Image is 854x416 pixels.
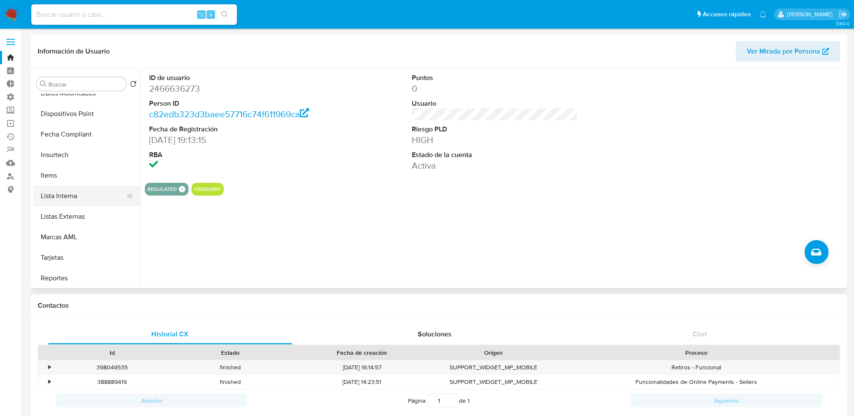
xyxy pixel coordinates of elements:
[149,73,316,83] dt: ID de usuario
[759,11,767,18] a: Notificaciones
[33,124,140,145] button: Fecha Compliant
[440,348,547,357] div: Origen
[559,348,834,357] div: Proceso
[787,10,836,18] p: mariana.bardanca@mercadolibre.com
[747,41,820,62] span: Ver Mirada por Persona
[38,47,110,56] h1: Información de Usuario
[412,99,578,108] dt: Usuario
[210,10,212,18] span: s
[839,10,848,19] a: Salir
[171,360,290,374] div: finished
[33,165,140,186] button: Items
[434,360,553,374] div: SUPPORT_WIDGET_MP_MOBILE
[434,375,553,389] div: SUPPORT_WIDGET_MP_MOBILE
[33,227,140,247] button: Marcas AML
[149,125,316,134] dt: Fecha de Registración
[53,375,171,389] div: 388889419
[149,83,316,95] dd: 2466636273
[152,329,189,339] span: Historial CX
[130,80,137,90] button: Volver al orden por defecto
[149,134,316,146] dd: [DATE] 19:13:15
[33,186,133,206] button: Lista Interna
[33,247,140,268] button: Tarjetas
[631,394,822,407] button: Siguiente
[31,9,237,20] input: Buscar usuario o caso...
[198,10,204,18] span: ⌥
[468,396,470,405] span: 1
[553,375,840,389] div: Funcionalidades de Online Payments - Sellers
[40,80,47,87] button: Buscar
[149,108,309,120] a: c82edb323d3baee57716c74f611969ca
[290,360,434,374] div: [DATE] 16:14:57
[412,160,578,172] dd: Activa
[48,378,51,386] div: •
[692,329,707,339] span: Chat
[33,268,140,288] button: Reportes
[38,301,840,310] h1: Contactos
[33,104,140,124] button: Dispositivos Point
[418,329,452,339] span: Soluciones
[48,80,123,88] input: Buscar
[736,41,840,62] button: Ver Mirada por Persona
[216,9,234,21] button: search-icon
[412,73,578,83] dt: Puntos
[53,360,171,374] div: 398049535
[48,363,51,371] div: •
[412,150,578,160] dt: Estado de la cuenta
[296,348,428,357] div: Fecha de creación
[290,375,434,389] div: [DATE] 14:23:51
[412,125,578,134] dt: Riesgo PLD
[149,150,316,160] dt: RBA
[553,360,840,374] div: Retiros - Funcional
[703,10,751,19] span: Accesos rápidos
[177,348,284,357] div: Estado
[149,99,316,108] dt: Person ID
[412,83,578,95] dd: 0
[59,348,165,357] div: Id
[408,394,470,407] span: Página de
[56,394,247,407] button: Anterior
[33,145,140,165] button: Insurtech
[33,206,140,227] button: Listas Externas
[171,375,290,389] div: finished
[412,134,578,146] dd: HIGH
